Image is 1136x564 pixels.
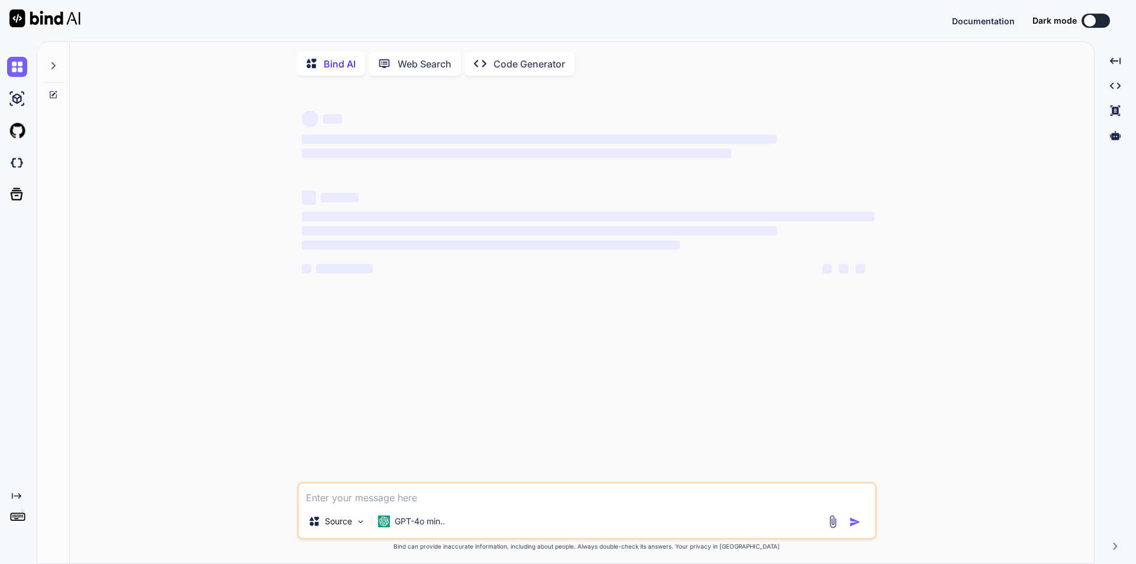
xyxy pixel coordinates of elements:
[302,191,316,205] span: ‌
[302,111,318,127] span: ‌
[316,264,373,273] span: ‌
[849,516,861,528] img: icon
[302,134,777,144] span: ‌
[302,212,874,221] span: ‌
[7,121,27,141] img: githubLight
[822,264,832,273] span: ‌
[952,15,1015,27] button: Documentation
[826,515,840,528] img: attachment
[324,57,356,71] p: Bind AI
[1032,15,1077,27] span: Dark mode
[9,9,80,27] img: Bind AI
[952,16,1015,26] span: Documentation
[839,264,848,273] span: ‌
[302,226,777,236] span: ‌
[325,515,352,527] p: Source
[378,515,390,527] img: GPT-4o mini
[398,57,451,71] p: Web Search
[302,264,311,273] span: ‌
[395,515,445,527] p: GPT-4o min..
[856,264,865,273] span: ‌
[297,542,877,551] p: Bind can provide inaccurate information, including about people. Always double-check its answers....
[7,153,27,173] img: darkCloudIdeIcon
[356,517,366,527] img: Pick Models
[321,193,359,202] span: ‌
[7,89,27,109] img: ai-studio
[7,57,27,77] img: chat
[323,114,342,124] span: ‌
[302,240,680,250] span: ‌
[493,57,565,71] p: Code Generator
[302,149,731,158] span: ‌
